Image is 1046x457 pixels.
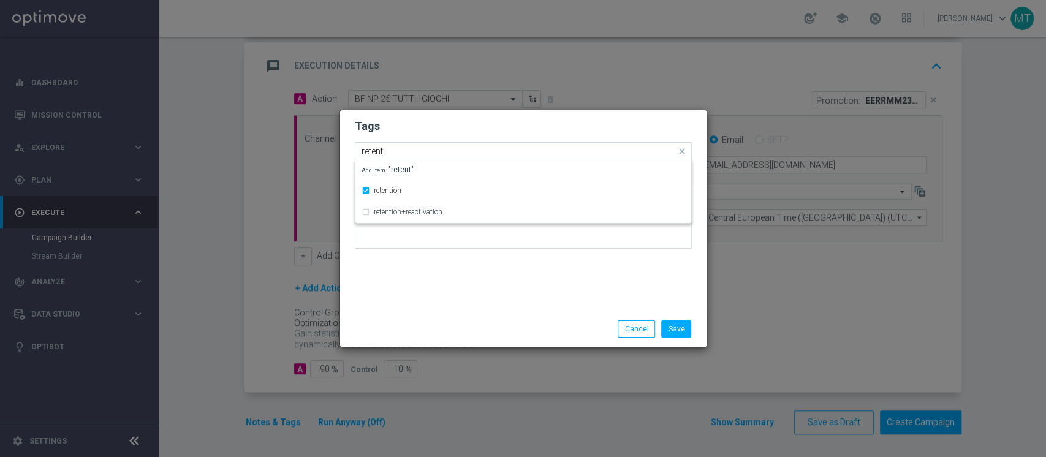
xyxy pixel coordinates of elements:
[362,166,414,173] span: "retent"
[374,187,401,194] label: retention
[362,202,685,222] div: retention+reactivation
[355,159,692,224] ng-dropdown-panel: Options list
[374,208,442,216] label: retention+reactivation
[362,167,388,173] span: Add item
[355,119,692,134] h2: Tags
[362,181,685,200] div: retention
[618,320,655,338] button: Cancel
[661,320,691,338] button: Save
[355,142,692,159] ng-select: retention, talent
